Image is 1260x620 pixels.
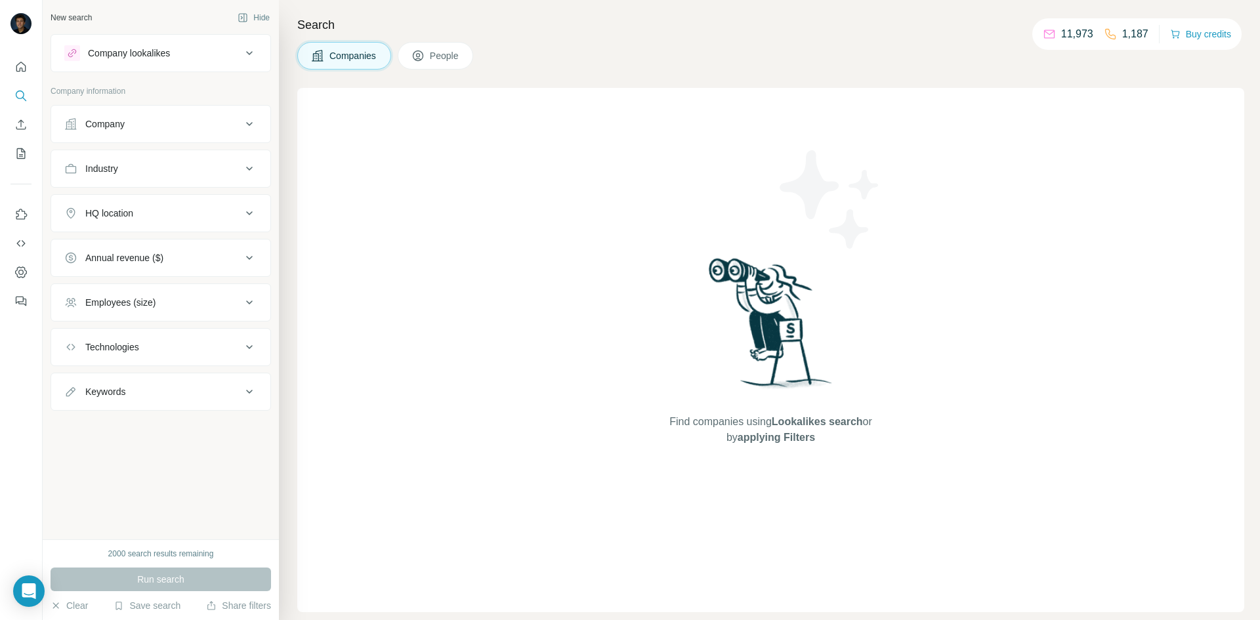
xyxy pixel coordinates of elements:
[51,599,88,612] button: Clear
[772,416,863,427] span: Lookalikes search
[85,385,125,398] div: Keywords
[329,49,377,62] span: Companies
[51,153,270,184] button: Industry
[10,232,31,255] button: Use Surfe API
[1122,26,1148,42] p: 1,187
[665,414,875,445] span: Find companies using or by
[51,37,270,69] button: Company lookalikes
[1170,25,1231,43] button: Buy credits
[10,13,31,34] img: Avatar
[10,55,31,79] button: Quick start
[51,242,270,274] button: Annual revenue ($)
[703,255,839,401] img: Surfe Illustration - Woman searching with binoculars
[10,203,31,226] button: Use Surfe on LinkedIn
[10,113,31,136] button: Enrich CSV
[430,49,460,62] span: People
[85,162,118,175] div: Industry
[51,197,270,229] button: HQ location
[85,117,125,131] div: Company
[85,341,139,354] div: Technologies
[51,331,270,363] button: Technologies
[13,575,45,607] div: Open Intercom Messenger
[738,432,815,443] span: applying Filters
[51,376,270,407] button: Keywords
[206,599,271,612] button: Share filters
[85,207,133,220] div: HQ location
[1061,26,1093,42] p: 11,973
[88,47,170,60] div: Company lookalikes
[10,142,31,165] button: My lists
[114,599,180,612] button: Save search
[10,289,31,313] button: Feedback
[85,251,163,264] div: Annual revenue ($)
[297,16,1244,34] h4: Search
[51,85,271,97] p: Company information
[10,260,31,284] button: Dashboard
[85,296,156,309] div: Employees (size)
[108,548,214,560] div: 2000 search results remaining
[51,108,270,140] button: Company
[228,8,279,28] button: Hide
[51,12,92,24] div: New search
[10,84,31,108] button: Search
[51,287,270,318] button: Employees (size)
[771,140,889,258] img: Surfe Illustration - Stars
